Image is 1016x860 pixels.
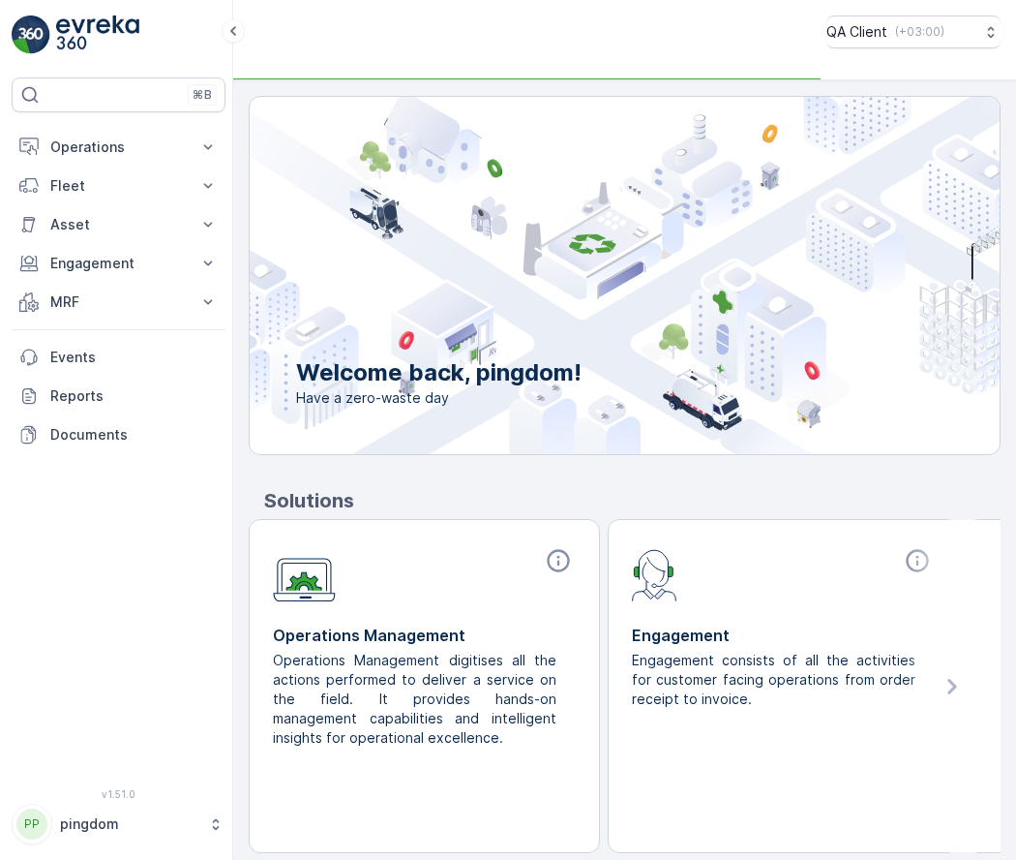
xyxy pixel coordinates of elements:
button: Fleet [12,167,225,205]
button: MRF [12,283,225,322]
a: Events [12,338,225,377]
p: Operations [50,138,187,157]
p: ⌘B [193,87,212,103]
p: Asset [50,215,187,234]
button: Operations [12,128,225,167]
p: Engagement [632,624,935,647]
button: QA Client(+03:00) [826,15,1001,48]
a: Reports [12,377,225,415]
p: MRF [50,292,187,312]
span: v 1.51.0 [12,788,225,800]
img: module-icon [273,547,336,602]
img: logo [12,15,50,54]
p: Documents [50,425,218,445]
button: Engagement [12,244,225,283]
img: logo_light-DOdMpM7g.png [56,15,139,54]
div: PP [16,809,47,840]
p: Solutions [264,486,1001,515]
p: QA Client [826,22,887,42]
img: city illustration [163,97,1000,454]
span: Have a zero-waste day [296,388,582,408]
p: Events [50,348,218,367]
p: pingdom [60,814,198,834]
button: Asset [12,205,225,244]
p: Fleet [50,176,187,196]
p: Engagement [50,254,187,273]
p: ( +03:00 ) [895,24,944,40]
a: Documents [12,415,225,454]
p: Welcome back, pingdom! [296,357,582,388]
p: Engagement consists of all the activities for customer facing operations from order receipt to in... [632,651,919,709]
p: Reports [50,386,218,406]
p: Operations Management [273,624,576,647]
p: Operations Management digitises all the actions performed to deliver a service on the field. It p... [273,651,560,748]
button: PPpingdom [12,804,225,845]
img: module-icon [632,547,677,601]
